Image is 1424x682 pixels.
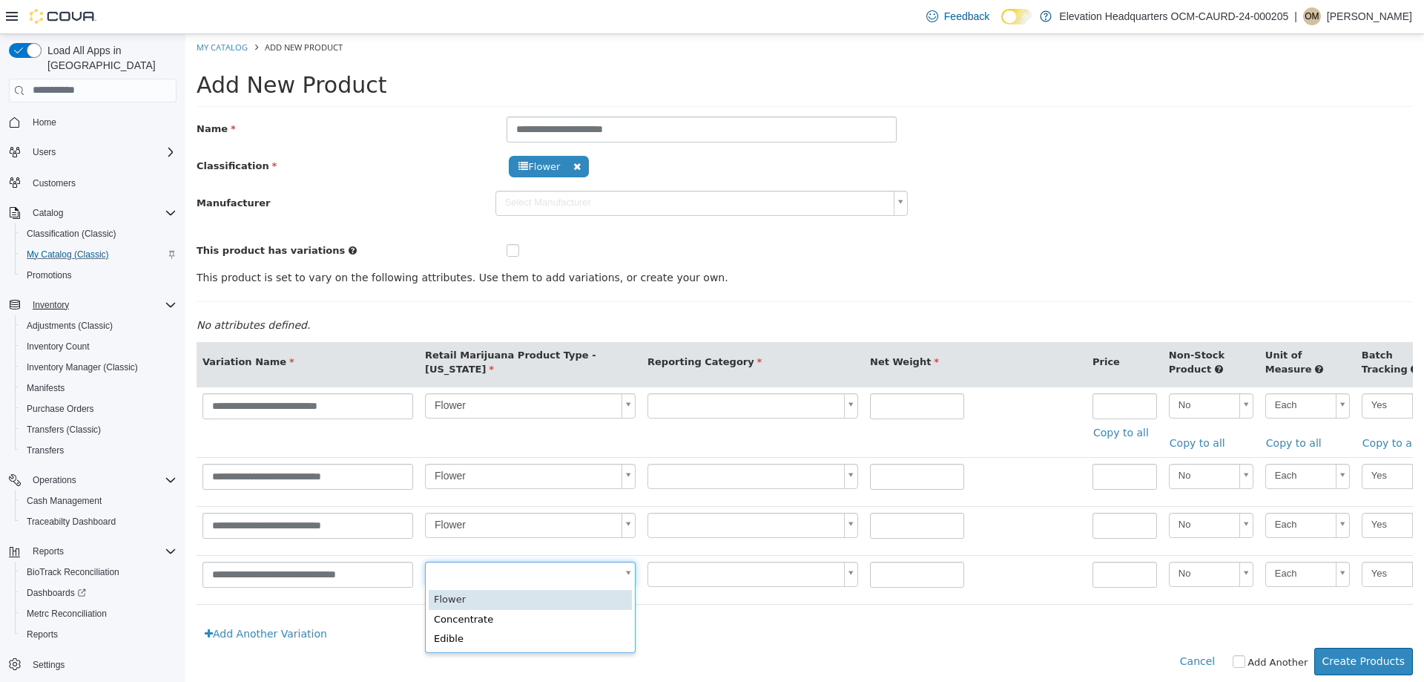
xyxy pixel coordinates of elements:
[243,556,446,576] div: Flower
[3,142,182,163] button: Users
[1059,7,1288,25] p: Elevation Headquarters OCM-CAURD-24-000205
[21,246,115,263] a: My Catalog (Classic)
[33,659,65,671] span: Settings
[3,295,182,315] button: Inventory
[1001,9,1032,24] input: Dark Mode
[27,249,109,260] span: My Catalog (Classic)
[21,421,177,439] span: Transfers (Classic)
[21,266,177,284] span: Promotions
[42,43,177,73] span: Load All Apps in [GEOGRAPHIC_DATA]
[3,111,182,133] button: Home
[944,9,989,24] span: Feedback
[21,338,177,355] span: Inventory Count
[30,9,96,24] img: Cova
[15,603,182,624] button: Metrc Reconciliation
[27,173,177,191] span: Customers
[15,315,182,336] button: Adjustments (Classic)
[3,171,182,193] button: Customers
[33,207,63,219] span: Catalog
[27,143,177,161] span: Users
[21,379,70,397] a: Manifests
[1001,24,1002,25] span: Dark Mode
[21,338,96,355] a: Inventory Count
[27,320,113,332] span: Adjustments (Classic)
[21,584,92,602] a: Dashboards
[27,445,64,456] span: Transfers
[27,341,90,353] span: Inventory Count
[27,629,58,640] span: Reports
[15,244,182,265] button: My Catalog (Classic)
[21,246,177,263] span: My Catalog (Classic)
[21,266,78,284] a: Promotions
[27,608,107,620] span: Metrc Reconciliation
[15,624,182,645] button: Reports
[21,492,108,510] a: Cash Management
[1327,7,1412,25] p: [PERSON_NAME]
[27,424,101,436] span: Transfers (Classic)
[27,204,177,222] span: Catalog
[1303,7,1321,25] div: Osvaldo Montalvo
[1294,7,1297,25] p: |
[21,317,119,335] a: Adjustments (Classic)
[15,336,182,357] button: Inventory Count
[21,400,100,418] a: Purchase Orders
[27,382,65,394] span: Manifests
[21,400,177,418] span: Purchase Orders
[27,296,75,314] button: Inventory
[3,541,182,562] button: Reports
[3,654,182,675] button: Settings
[27,542,70,560] button: Reports
[21,317,177,335] span: Adjustments (Classic)
[27,655,177,674] span: Settings
[27,296,177,314] span: Inventory
[27,113,177,131] span: Home
[21,225,122,243] a: Classification (Classic)
[21,563,125,581] a: BioTrack Reconciliation
[15,265,182,286] button: Promotions
[21,626,64,643] a: Reports
[27,516,116,528] span: Traceabilty Dashboard
[27,143,62,161] button: Users
[27,566,119,578] span: BioTrack Reconciliation
[21,563,177,581] span: BioTrack Reconciliation
[15,511,182,532] button: Traceabilty Dashboard
[15,562,182,583] button: BioTrack Reconciliation
[27,471,177,489] span: Operations
[15,583,182,603] a: Dashboards
[243,576,446,596] div: Concentrate
[21,442,177,459] span: Transfers
[21,421,107,439] a: Transfers (Classic)
[15,223,182,244] button: Classification (Classic)
[21,605,177,623] span: Metrc Reconciliation
[1305,7,1319,25] span: OM
[33,146,56,158] span: Users
[15,440,182,461] button: Transfers
[27,204,69,222] button: Catalog
[27,542,177,560] span: Reports
[33,545,64,557] span: Reports
[27,656,70,674] a: Settings
[21,442,70,459] a: Transfers
[27,495,102,507] span: Cash Management
[15,419,182,440] button: Transfers (Classic)
[27,403,94,415] span: Purchase Orders
[15,357,182,378] button: Inventory Manager (Classic)
[33,474,76,486] span: Operations
[21,513,122,531] a: Traceabilty Dashboard
[21,513,177,531] span: Traceabilty Dashboard
[15,491,182,511] button: Cash Management
[243,595,446,615] div: Edible
[920,1,995,31] a: Feedback
[27,228,116,240] span: Classification (Classic)
[21,605,113,623] a: Metrc Reconciliation
[27,114,62,131] a: Home
[27,587,86,599] span: Dashboards
[27,471,82,489] button: Operations
[27,361,138,373] span: Inventory Manager (Classic)
[33,117,56,128] span: Home
[21,358,177,376] span: Inventory Manager (Classic)
[3,203,182,223] button: Catalog
[27,174,82,192] a: Customers
[21,584,177,602] span: Dashboards
[21,626,177,643] span: Reports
